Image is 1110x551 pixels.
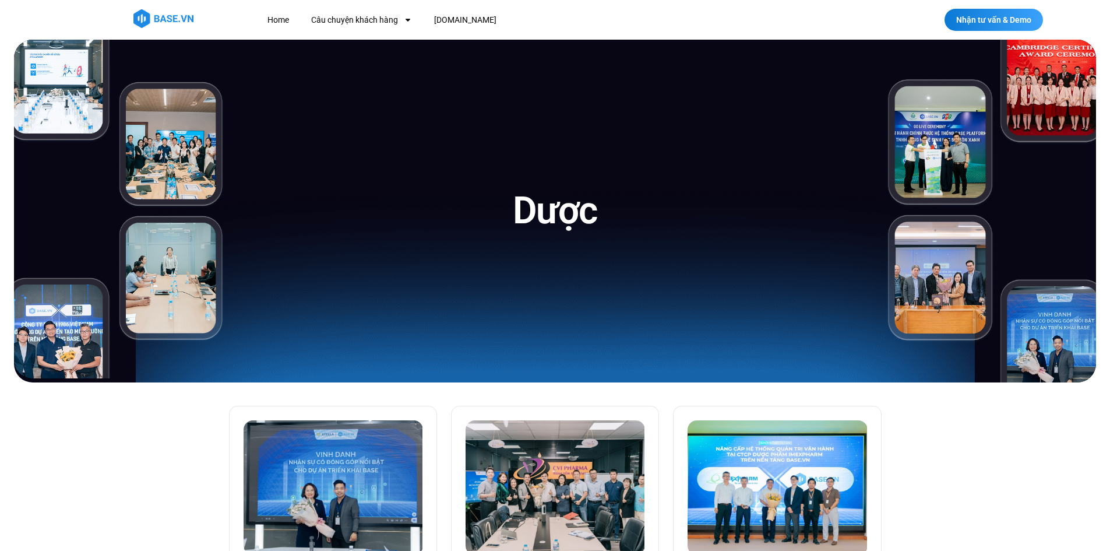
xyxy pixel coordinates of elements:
[259,9,298,31] a: Home
[302,9,421,31] a: Câu chuyện khách hàng
[259,9,710,31] nav: Menu
[945,9,1043,31] a: Nhận tư vấn & Demo
[513,187,597,235] h1: Dược
[425,9,505,31] a: [DOMAIN_NAME]
[956,16,1031,24] span: Nhận tư vấn & Demo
